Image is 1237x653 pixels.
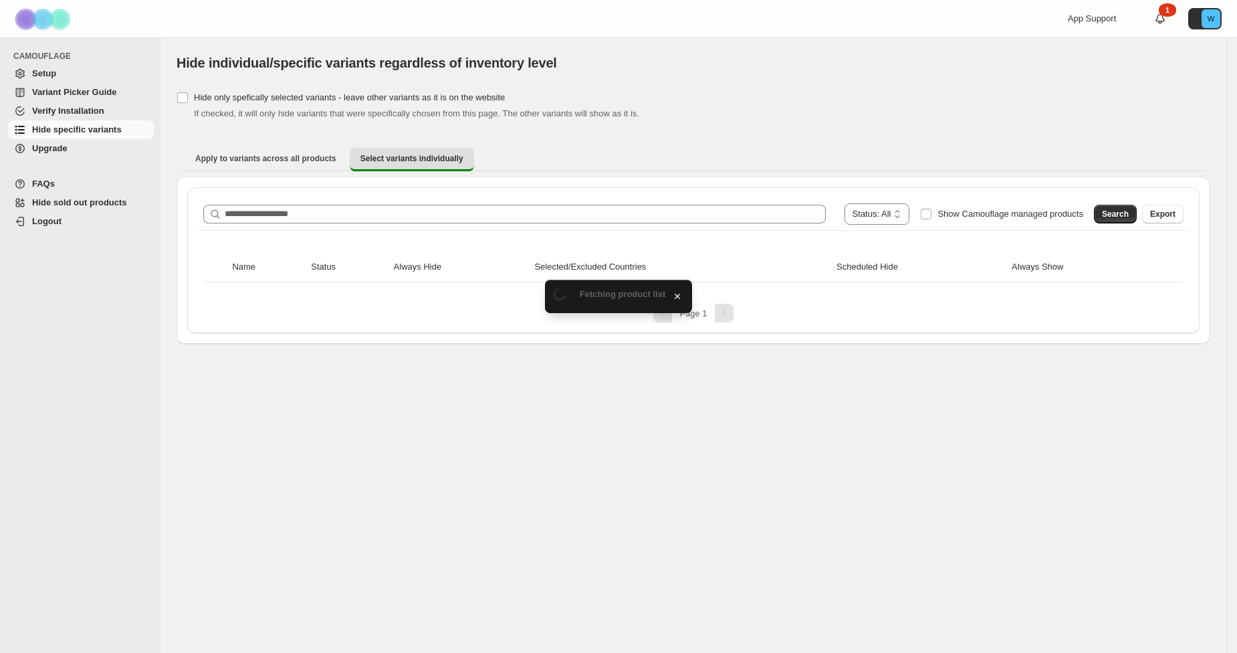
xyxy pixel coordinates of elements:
[194,92,505,102] span: Hide only spefically selected variants - leave other variants as it is on the website
[530,252,832,282] th: Selected/Excluded Countries
[32,216,62,226] span: Logout
[185,148,347,169] button: Apply to variants across all products
[832,252,1008,282] th: Scheduled Hide
[8,102,154,120] a: Verify Installation
[11,1,78,37] img: Camouflage
[937,209,1083,219] span: Show Camouflage managed products
[8,139,154,158] a: Upgrade
[32,143,68,153] span: Upgrade
[194,108,639,118] span: If checked, it will only hide variants that were specifically chosen from this page. The other va...
[32,87,116,97] span: Variant Picker Guide
[32,179,55,189] span: FAQs
[580,289,666,299] span: Fetching product list
[8,83,154,102] a: Variant Picker Guide
[1202,9,1220,28] span: Avatar with initials W
[228,252,307,282] th: Name
[8,64,154,83] a: Setup
[1188,8,1222,29] button: Avatar with initials W
[177,56,557,70] span: Hide individual/specific variants regardless of inventory level
[32,197,127,207] span: Hide sold out products
[1094,205,1137,223] button: Search
[1150,209,1175,219] span: Export
[198,304,1189,322] nav: Pagination
[1102,209,1129,219] span: Search
[195,153,336,164] span: Apply to variants across all products
[32,68,56,78] span: Setup
[1008,252,1158,282] th: Always Show
[1159,3,1176,17] div: 1
[32,106,104,116] span: Verify Installation
[8,212,154,231] a: Logout
[177,177,1210,344] div: Select variants individually
[1142,205,1184,223] button: Export
[1068,13,1116,23] span: App Support
[8,120,154,139] a: Hide specific variants
[1208,15,1215,23] text: W
[360,153,463,164] span: Select variants individually
[307,252,389,282] th: Status
[8,193,154,212] a: Hide sold out products
[32,124,122,134] span: Hide specific variants
[8,175,154,193] a: FAQs
[390,252,531,282] th: Always Hide
[350,148,474,171] button: Select variants individually
[679,308,707,318] span: Page 1
[1153,12,1167,25] a: 1
[13,51,154,62] span: CAMOUFLAGE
